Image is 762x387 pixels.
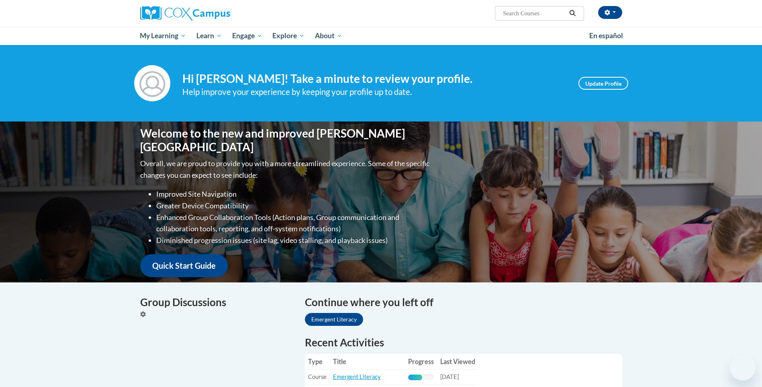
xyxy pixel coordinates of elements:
[305,354,330,370] th: Type
[156,235,431,246] li: Diminished progression issues (site lag, video stalling, and playback issues)
[330,354,405,370] th: Title
[566,8,578,18] button: Search
[134,65,170,101] img: Profile Image
[140,294,293,310] h4: Group Discussions
[140,254,228,277] a: Quick Start Guide
[730,355,756,381] iframe: Button to launch messaging window
[227,27,268,45] a: Engage
[135,27,192,45] a: My Learning
[305,294,622,310] h4: Continue where you left off
[333,373,381,380] a: Emergent Literacy
[196,31,222,41] span: Learn
[408,375,423,380] div: Progress, %
[232,31,262,41] span: Engage
[598,6,622,19] button: Account Settings
[310,27,347,45] a: About
[140,158,431,181] p: Overall, we are proud to provide you with a more streamlined experience. Some of the specific cha...
[140,31,186,41] span: My Learning
[502,8,566,18] input: Search Courses
[305,313,363,326] a: Emergent Literacy
[191,27,227,45] a: Learn
[437,354,478,370] th: Last Viewed
[140,127,431,154] h1: Welcome to the new and improved [PERSON_NAME][GEOGRAPHIC_DATA]
[267,27,310,45] a: Explore
[578,77,628,90] a: Update Profile
[589,31,623,40] span: En español
[440,373,459,380] span: [DATE]
[584,27,628,44] a: En español
[140,6,230,21] img: Cox Campus
[156,212,431,235] li: Enhanced Group Collaboration Tools (Action plans, Group communication and collaboration tools, re...
[315,31,342,41] span: About
[305,335,622,350] h1: Recent Activities
[308,373,327,380] span: Course
[182,85,566,99] div: Help improve your experience by keeping your profile up to date.
[405,354,437,370] th: Progress
[128,27,634,45] div: Main menu
[140,6,293,21] a: Cox Campus
[272,31,304,41] span: Explore
[156,200,431,212] li: Greater Device Compatibility
[182,72,566,86] h4: Hi [PERSON_NAME]! Take a minute to review your profile.
[156,188,431,200] li: Improved Site Navigation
